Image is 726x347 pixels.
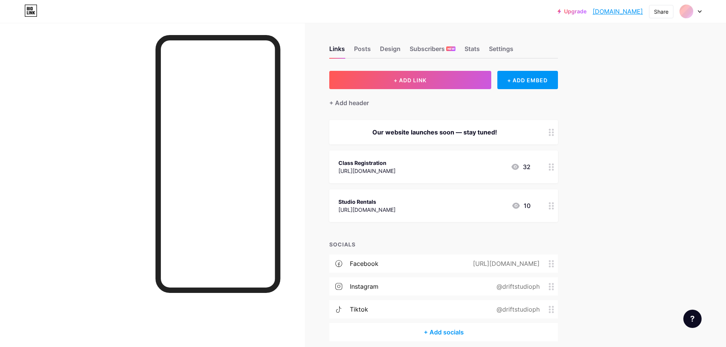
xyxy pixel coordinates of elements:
div: [URL][DOMAIN_NAME] [338,167,396,175]
div: instagram [350,282,378,291]
div: [URL][DOMAIN_NAME] [461,259,549,268]
div: Stats [465,44,480,58]
div: Settings [489,44,513,58]
div: + Add header [329,98,369,107]
div: Share [654,8,668,16]
div: Our website launches soon — stay tuned! [338,128,530,137]
div: 10 [511,201,530,210]
div: + Add socials [329,323,558,341]
button: + ADD LINK [329,71,491,89]
div: @driftstudioph [484,282,549,291]
div: Studio Rentals [338,198,396,206]
a: Upgrade [558,8,587,14]
div: Design [380,44,401,58]
a: [DOMAIN_NAME] [593,7,643,16]
div: 32 [511,162,530,171]
div: SOCIALS [329,240,558,248]
div: @driftstudioph [484,305,549,314]
div: Links [329,44,345,58]
div: [URL][DOMAIN_NAME] [338,206,396,214]
div: Subscribers [410,44,455,58]
span: + ADD LINK [394,77,426,83]
div: + ADD EMBED [497,71,558,89]
div: Posts [354,44,371,58]
span: NEW [447,46,455,51]
div: facebook [350,259,378,268]
div: tiktok [350,305,368,314]
div: Class Registration [338,159,396,167]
